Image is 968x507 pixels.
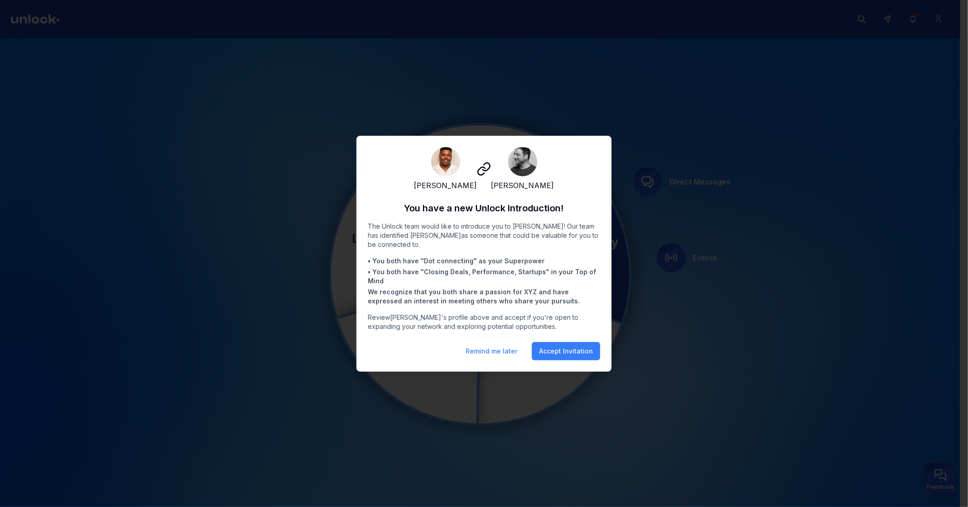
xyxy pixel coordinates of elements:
li: We recognize that you both share a passion for XYZ and have expressed an interest in meeting othe... [368,287,600,306]
p: Review [PERSON_NAME] 's profile above and accept if you're open to expanding your network and exp... [368,313,600,331]
li: • You both have " Dot connecting " as your Superpower [368,256,600,266]
img: Headshot.jpg [508,147,537,176]
h2: You have a new Unlock Introduction! [368,202,600,215]
span: [PERSON_NAME] [491,180,554,191]
p: The Unlock team would like to introduce you to [PERSON_NAME] ! Our team has identified [PERSON_NA... [368,222,600,249]
img: 926A1835.jpg [431,147,460,176]
button: Remind me later [458,342,525,360]
li: • You both have " Closing Deals, Performance, Startups " in your Top of Mind [368,267,600,286]
button: Accept Invitation [532,342,600,360]
span: [PERSON_NAME] [414,180,477,191]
